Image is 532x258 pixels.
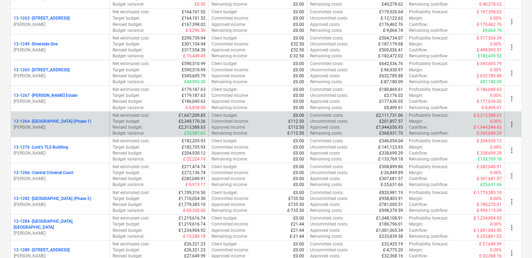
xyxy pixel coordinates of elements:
p: Committed income : [211,118,249,124]
p: £0.00 [293,170,304,175]
p: £0.00 [293,9,304,15]
p: Cashflow : [409,98,428,104]
p: £32.50 [291,41,304,47]
p: £112.50 [288,118,304,124]
div: 13-1265 -[STREET_ADDRESS][PERSON_NAME] [14,67,107,79]
p: £0.00 [293,35,304,41]
p: £338,699.29 [379,150,403,156]
p: Cashflow : [409,201,428,207]
p: Revised budget : [113,124,142,130]
p: Remaining income : [211,207,248,213]
p: Profitability forecast : [409,189,448,195]
p: Committed income : [211,195,249,201]
p: [PERSON_NAME] [14,230,107,236]
p: Committed income : [211,67,249,73]
p: 13-1282 - [GEOGRAPHIC_DATA] (Phase 2) [14,195,91,201]
p: £642,536.76 [379,60,403,66]
p: Target budget : [113,144,140,150]
p: Target budget : [113,41,140,47]
p: £9,064.74 [483,27,502,33]
p: Target budget : [113,195,140,201]
p: Revised budget : [113,98,142,104]
p: Approved costs : [310,124,340,130]
p: £-186,045.63 [477,86,502,92]
p: £590,510.99 [182,60,206,66]
p: £-735.50 [287,207,304,213]
p: £-317,554.39 [477,35,502,41]
p: Profitability forecast : [409,164,448,170]
p: £2,349,170.26 [179,118,206,124]
p: £0.00 [293,150,304,156]
p: £-2,313,588.63 [474,112,502,118]
p: Remaining income : [211,1,248,7]
p: Margin : [409,118,423,124]
p: £504,734.07 [379,35,403,41]
p: [PERSON_NAME] [14,47,107,53]
p: Cashflow : [409,150,428,156]
p: £2,111,731.06 [376,112,403,118]
p: Net estimated cost : [113,60,149,66]
p: Budget variance : [113,105,144,110]
p: Uncommitted costs : [310,170,348,175]
p: Approved costs : [310,47,340,53]
p: Uncommitted costs : [310,41,348,47]
p: £1,944,656.93 [376,124,403,130]
p: £-112.50 [287,130,304,136]
p: Remaining costs : [310,130,343,136]
p: £0.00 [293,175,304,181]
p: Profitability forecast : [409,60,448,66]
p: Approved income : [211,124,246,130]
p: £307,681.57 [379,175,403,181]
p: £-22,224.19 [183,156,206,162]
p: Approved income : [211,98,246,104]
p: £0.00 [293,21,304,27]
p: £1,709,316.50 [179,189,206,195]
span: more_vert [508,146,516,154]
p: Uncommitted costs : [310,67,348,73]
p: £-16,449.45 [183,53,206,59]
p: £0.00 [293,86,304,92]
p: £32.50 [291,47,304,53]
p: Budget variance : [113,27,144,33]
p: £0.00 [293,67,304,73]
p: [PERSON_NAME] [14,98,107,104]
p: 13-1265 - [STREET_ADDRESS] [14,67,70,73]
p: Approved income : [211,201,246,207]
p: £308,899.80 [379,164,403,170]
p: Remaining income : [211,53,248,59]
p: £301,104.94 [182,41,206,47]
p: £368,931.70 [379,130,403,136]
p: Target budget : [113,67,140,73]
p: Net estimated cost : [113,112,149,118]
p: Uncommitted costs : [310,92,348,98]
p: 0.00% [490,144,502,150]
p: Margin : [409,144,423,150]
p: £-632,785.88 [477,73,502,79]
p: £735.50 [288,195,304,201]
p: Approved costs : [310,21,340,27]
p: Committed costs : [310,86,344,92]
p: Remaining income : [211,130,248,136]
p: Revised budget : [113,175,142,181]
p: £0.00 [293,60,304,66]
p: 13-1249 - Riverside One [14,41,58,47]
p: £1,779,385.10 [179,201,206,207]
p: £-204,930.12 [477,138,502,144]
p: Client budget : [211,86,238,92]
iframe: Chat Widget [497,224,532,258]
p: £590,510.99 [182,67,206,73]
p: £-8,409.61 [482,105,502,110]
p: Net estimated cost : [113,35,149,41]
p: Approved costs : [310,150,340,156]
p: £632,785.88 [379,73,403,79]
p: 13-1284 - [GEOGRAPHIC_DATA], [GEOGRAPHIC_DATA] [14,218,107,230]
p: £0.00 [293,138,304,144]
div: 13-1264 -[GEOGRAPHIC_DATA] (Phase 1)[PERSON_NAME] [14,118,107,130]
p: £-141,123.93 [378,144,403,150]
p: Budget variance : [113,1,144,7]
p: £272,136.74 [182,170,206,175]
p: Margin : [409,67,423,73]
p: Net estimated cost : [113,189,149,195]
p: Committed costs : [310,112,344,118]
p: Remaining cashflow : [409,79,448,85]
